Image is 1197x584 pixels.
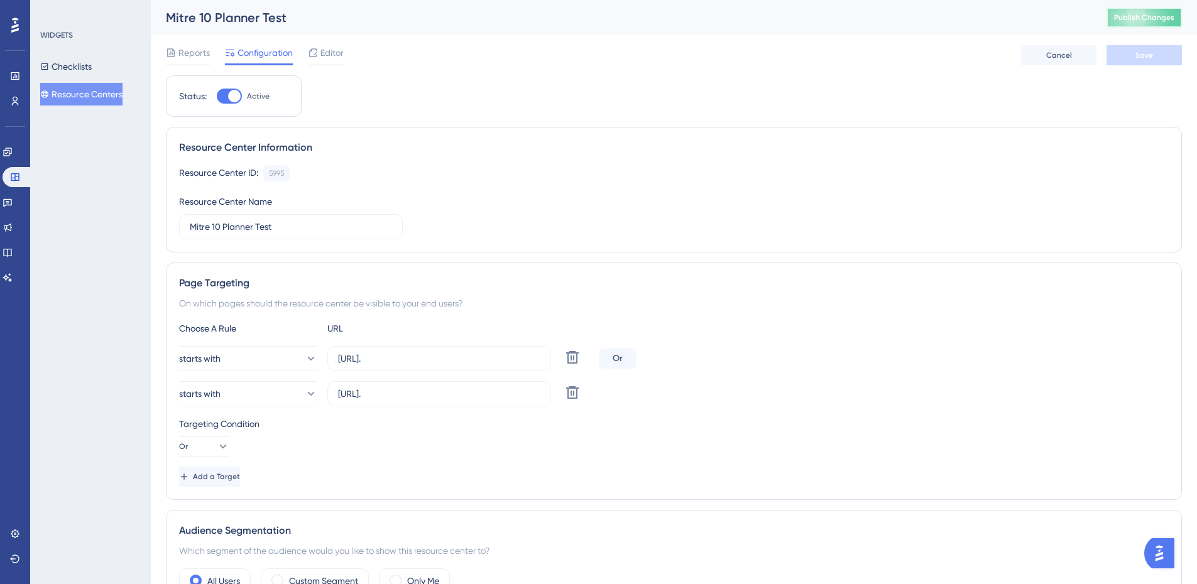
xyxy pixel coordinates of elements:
button: Or [179,436,229,457]
div: URL [327,321,466,336]
div: Resource Center Information [179,140,1169,155]
span: starts with [179,351,221,366]
span: Configuration [238,45,293,60]
div: Page Targeting [179,276,1169,291]
div: On which pages should the resource center be visible to your end users? [179,296,1169,311]
span: Editor [320,45,344,60]
div: Targeting Condition [179,416,1169,431]
span: Add a Target [193,472,240,482]
button: Publish Changes [1107,8,1182,28]
div: Resource Center ID: [179,165,258,181]
div: WIDGETS [40,30,73,40]
span: Active [247,91,270,101]
button: Resource Centers [40,83,123,105]
div: Status: [179,89,207,104]
div: Resource Center Name [179,194,272,209]
div: Audience Segmentation [179,523,1169,538]
span: Publish Changes [1114,13,1174,23]
div: Mitre 10 Planner Test [166,9,1075,26]
div: 5995 [269,168,284,178]
button: starts with [179,381,317,406]
span: Save [1135,50,1153,60]
div: Choose A Rule [179,321,317,336]
input: Type your Resource Center name [190,220,392,234]
button: Save [1107,45,1182,65]
button: Add a Target [179,467,240,487]
button: starts with [179,346,317,371]
span: Or [179,441,188,452]
button: Cancel [1021,45,1096,65]
div: Or [599,349,637,369]
span: starts with [179,386,221,401]
span: Reports [178,45,210,60]
iframe: UserGuiding AI Assistant Launcher [1144,534,1182,572]
div: Which segment of the audience would you like to show this resource center to? [179,543,1169,558]
input: yourwebsite.com/path [338,352,540,365]
button: Checklists [40,55,92,78]
span: Cancel [1046,50,1072,60]
input: yourwebsite.com/path [338,387,540,401]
